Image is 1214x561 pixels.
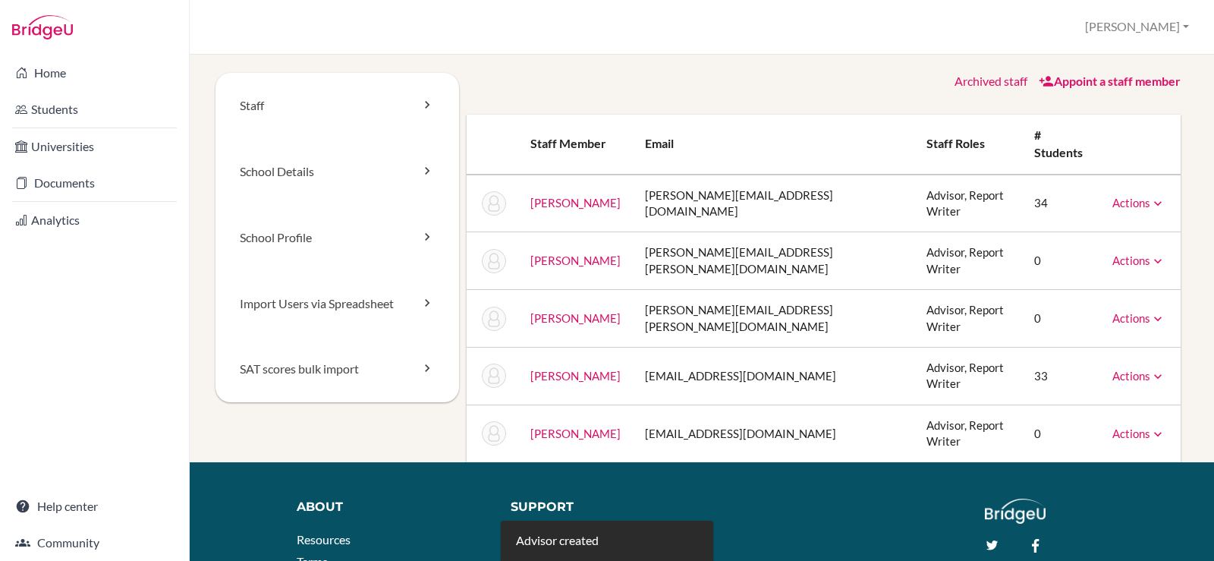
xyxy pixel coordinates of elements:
[914,348,1022,405] td: Advisor, Report Writer
[633,115,915,175] th: Email
[914,232,1022,290] td: Advisor, Report Writer
[914,115,1022,175] th: Staff roles
[1022,405,1100,462] td: 0
[530,196,621,210] a: [PERSON_NAME]
[530,311,621,325] a: [PERSON_NAME]
[3,168,186,198] a: Documents
[516,532,599,550] div: Advisor created
[1112,369,1165,383] a: Actions
[1022,232,1100,290] td: 0
[215,139,459,205] a: School Details
[215,271,459,337] a: Import Users via Spreadsheet
[530,254,621,267] a: [PERSON_NAME]
[985,499,1046,524] img: logo_white@2x-f4f0deed5e89b7ecb1c2cc34c3e3d731f90f0f143d5ea2071677605dd97b5244.png
[633,232,915,290] td: [PERSON_NAME][EMAIL_ADDRESS][PERSON_NAME][DOMAIN_NAME]
[482,307,506,331] img: Katrina Musni
[530,427,621,440] a: [PERSON_NAME]
[1112,427,1165,440] a: Actions
[1022,348,1100,405] td: 33
[12,15,73,39] img: Bridge-U
[482,364,506,388] img: John Whitehead
[3,94,186,124] a: Students
[530,369,621,383] a: [PERSON_NAME]
[1112,196,1165,210] a: Actions
[1022,290,1100,348] td: 0
[3,131,186,162] a: Universities
[297,499,488,516] div: About
[633,348,915,405] td: [EMAIL_ADDRESS][DOMAIN_NAME]
[1022,115,1100,175] th: # students
[1112,311,1165,325] a: Actions
[1078,13,1196,41] button: [PERSON_NAME]
[482,421,506,446] img: John Whitehead
[914,405,1022,462] td: Advisor, Report Writer
[914,175,1022,232] td: Advisor, Report Writer
[1112,254,1165,267] a: Actions
[482,249,506,273] img: James Mckone
[215,205,459,271] a: School Profile
[3,205,186,235] a: Analytics
[1039,74,1181,88] a: Appoint a staff member
[633,290,915,348] td: [PERSON_NAME][EMAIL_ADDRESS][PERSON_NAME][DOMAIN_NAME]
[215,73,459,139] a: Staff
[955,74,1027,88] a: Archived staff
[3,58,186,88] a: Home
[215,336,459,402] a: SAT scores bulk import
[633,175,915,232] td: [PERSON_NAME][EMAIL_ADDRESS][DOMAIN_NAME]
[1022,175,1100,232] td: 34
[482,191,506,216] img: Trisha Laylo
[518,115,633,175] th: Staff member
[914,290,1022,348] td: Advisor, Report Writer
[511,499,690,516] div: Support
[633,405,915,462] td: [EMAIL_ADDRESS][DOMAIN_NAME]
[3,491,186,522] a: Help center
